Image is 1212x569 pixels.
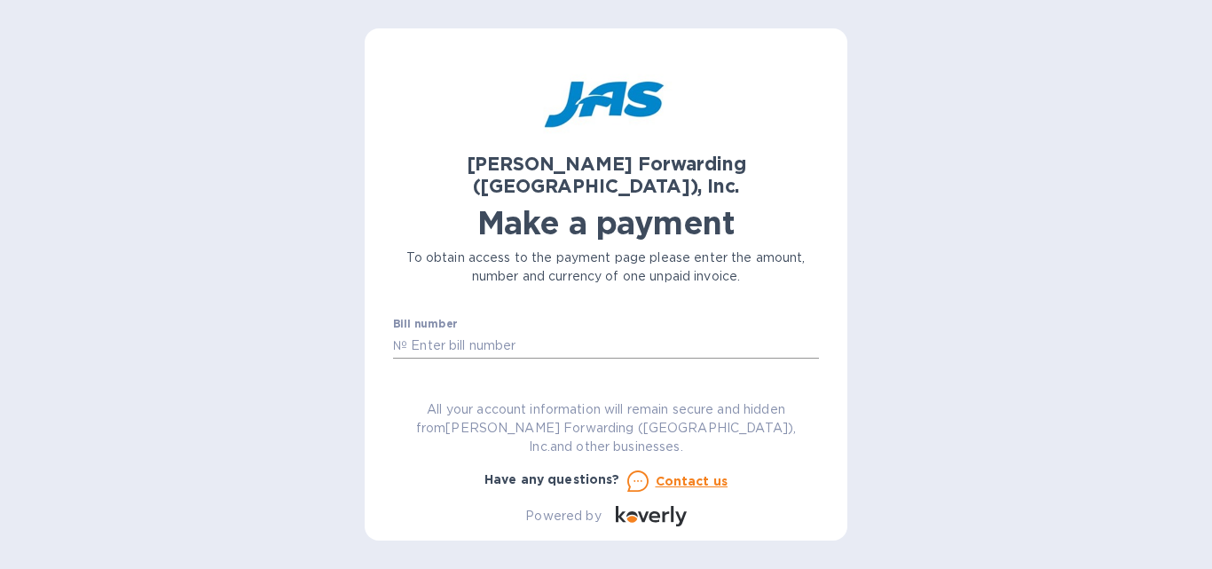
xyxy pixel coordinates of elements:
[525,507,601,526] p: Powered by
[393,336,407,355] p: №
[393,400,819,456] p: All your account information will remain secure and hidden from [PERSON_NAME] Forwarding ([GEOGRA...
[656,474,728,488] u: Contact us
[393,249,819,286] p: To obtain access to the payment page please enter the amount, number and currency of one unpaid i...
[407,332,819,359] input: Enter bill number
[484,472,620,486] b: Have any questions?
[393,320,457,330] label: Bill number
[467,153,746,197] b: [PERSON_NAME] Forwarding ([GEOGRAPHIC_DATA]), Inc.
[393,204,819,241] h1: Make a payment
